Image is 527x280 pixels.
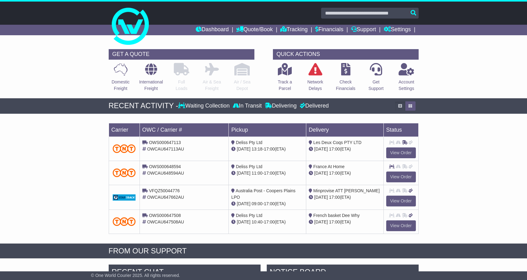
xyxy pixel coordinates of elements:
[178,103,231,109] div: Waiting Collection
[147,171,184,176] span: OWCAU648594AU
[329,219,340,224] span: 17:00
[147,146,184,151] span: OWCAU647113AU
[252,219,262,224] span: 10:40
[139,63,163,95] a: InternationalFreight
[313,213,360,218] span: French basket Dee Why
[314,146,328,151] span: [DATE]
[314,195,328,200] span: [DATE]
[109,123,140,137] td: Carrier
[314,171,328,176] span: [DATE]
[113,144,136,153] img: TNT_Domestic.png
[383,123,418,137] td: Status
[386,196,416,206] a: View Order
[273,49,419,60] div: QUICK ACTIONS
[280,25,307,35] a: Tracking
[399,79,414,92] p: Account Settings
[278,63,292,95] a: Track aParcel
[236,164,262,169] span: Deliss Pty Ltd
[140,123,229,137] td: OWC / Carrier #
[229,123,306,137] td: Pickup
[336,63,356,95] a: CheckFinancials
[237,171,250,176] span: [DATE]
[231,201,303,207] div: - (ETA)
[398,63,415,95] a: AccountSettings
[252,201,262,206] span: 09:00
[264,171,275,176] span: 17:00
[386,147,416,158] a: View Order
[149,213,181,218] span: OWS000647508
[236,140,262,145] span: Deliss Pty Ltd
[309,219,381,225] div: (ETA)
[309,170,381,176] div: (ETA)
[231,146,303,152] div: - (ETA)
[264,146,275,151] span: 17:00
[109,247,419,256] div: FROM OUR SUPPORT
[111,79,129,92] p: Domestic Freight
[306,123,383,137] td: Delivery
[307,79,323,92] p: Network Delays
[174,79,189,92] p: Full Loads
[147,219,184,224] span: OWCAU647508AU
[196,25,229,35] a: Dashboard
[309,146,381,152] div: (ETA)
[336,79,355,92] p: Check Financials
[236,25,273,35] a: Quote/Book
[109,101,178,110] div: RECENT ACTIVITY -
[252,146,262,151] span: 13:18
[231,170,303,176] div: - (ETA)
[147,195,184,200] span: OWCAU647662AU
[91,273,180,278] span: © One World Courier 2025. All rights reserved.
[111,63,130,95] a: DomesticFreight
[309,194,381,201] div: (ETA)
[237,219,250,224] span: [DATE]
[149,164,181,169] span: OWS000648594
[264,219,275,224] span: 17:00
[368,79,383,92] p: Get Support
[149,140,181,145] span: OWS000647113
[314,219,328,224] span: [DATE]
[237,146,250,151] span: [DATE]
[386,220,416,231] a: View Order
[203,79,221,92] p: Air & Sea Freight
[386,172,416,182] a: View Order
[329,171,340,176] span: 17:00
[231,219,303,225] div: - (ETA)
[298,103,329,109] div: Delivered
[252,171,262,176] span: 11:00
[313,140,362,145] span: Les Deux Coqs PTY LTD
[263,103,298,109] div: Delivering
[307,63,323,95] a: NetworkDelays
[264,201,275,206] span: 17:00
[236,213,262,218] span: Deliss Pty Ltd
[139,79,163,92] p: International Freight
[315,25,343,35] a: Financials
[313,164,345,169] span: France At Home
[231,103,263,109] div: In Transit
[231,188,295,200] span: Australia Post - Coopers Plains LPO
[234,79,251,92] p: Air / Sea Depot
[329,195,340,200] span: 17:00
[384,25,411,35] a: Settings
[351,25,376,35] a: Support
[313,188,380,193] span: Minprovise ATT [PERSON_NAME]
[113,168,136,177] img: TNT_Domestic.png
[113,217,136,226] img: TNT_Domestic.png
[278,79,292,92] p: Track a Parcel
[368,63,384,95] a: GetSupport
[109,49,254,60] div: GET A QUOTE
[149,188,180,193] span: VFQZ50044776
[237,201,250,206] span: [DATE]
[113,194,136,201] img: GetCarrierServiceDarkLogo
[329,146,340,151] span: 17:00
